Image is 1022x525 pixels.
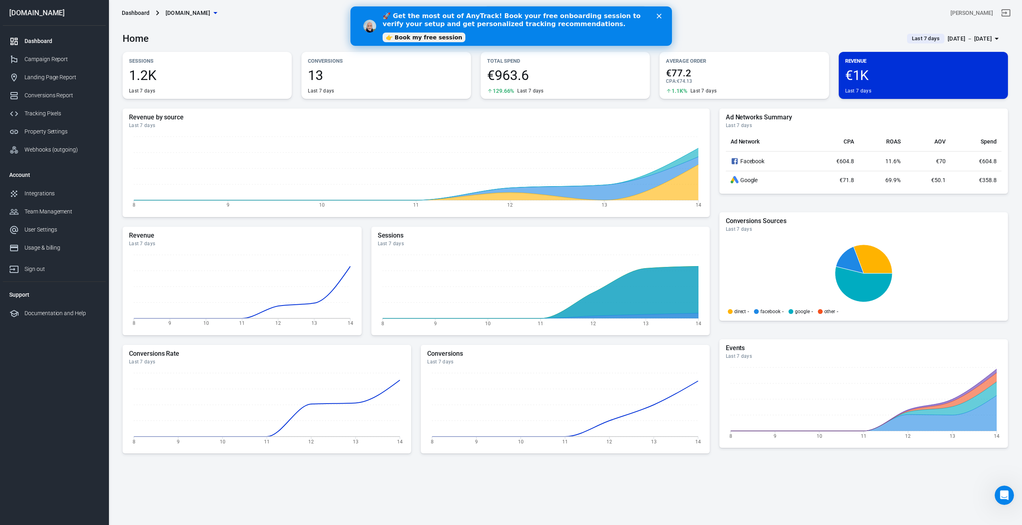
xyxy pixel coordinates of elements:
tspan: 10 [485,320,491,326]
tspan: 8 [381,320,384,326]
div: Last 7 days [726,226,1002,232]
div: Documentation and Help [25,309,99,318]
div: Last 7 days [129,240,355,247]
tspan: 12 [590,320,596,326]
tspan: 11 [264,439,270,444]
div: Usage & billing [25,244,99,252]
tspan: 13 [311,320,317,326]
tspan: 14 [994,433,999,439]
tspan: 8 [133,320,135,326]
div: Last 7 days [129,88,155,94]
span: €604.8 [979,158,997,164]
a: Webhooks (outgoing) [3,141,106,159]
span: €71.8 [840,177,854,183]
div: Last 7 days [726,122,1002,129]
div: Dashboard [25,37,99,45]
h5: Events [726,344,1002,352]
a: Landing Page Report [3,68,106,86]
th: ROAS [859,132,905,152]
button: Find anything...⌘ + K [485,6,646,20]
button: Last 7 days[DATE] － [DATE] [901,32,1008,45]
span: CPA : [666,78,677,84]
p: Sessions [129,57,285,65]
span: €1K [845,68,1002,82]
tspan: 11 [413,202,419,208]
div: Last 7 days [427,359,703,365]
p: Conversions [308,57,464,65]
tspan: 9 [774,433,776,439]
a: User Settings [3,221,106,239]
tspan: 8 [729,433,732,439]
tspan: 14 [695,439,701,444]
div: Campaign Report [25,55,99,64]
span: drive-fast.de [166,8,211,18]
button: [DOMAIN_NAME] [162,6,220,21]
tspan: 10 [816,433,822,439]
tspan: 9 [168,320,171,326]
tspan: 11 [538,320,543,326]
span: 13 [308,68,464,82]
div: [DOMAIN_NAME] [3,9,106,16]
div: Team Management [25,207,99,216]
div: Google Ads [731,176,739,184]
h5: Conversions [427,350,703,358]
th: Ad Network [726,132,808,152]
svg: Facebook Ads [731,156,739,166]
p: direct [734,309,746,314]
tspan: 13 [651,439,657,444]
iframe: Intercom live chat [995,486,1014,505]
tspan: 12 [507,202,513,208]
tspan: 14 [696,320,701,326]
span: €963.6 [487,68,643,82]
p: other [824,309,836,314]
tspan: 11 [861,433,866,439]
tspan: 11 [239,320,245,326]
div: Last 7 days [308,88,334,94]
span: 129.66% [493,88,514,94]
a: Integrations [3,185,106,203]
tspan: 8 [133,439,135,444]
span: Last 7 days [909,35,943,43]
h5: Conversions Sources [726,217,1002,225]
tspan: 12 [308,439,314,444]
tspan: 12 [275,320,281,326]
span: €74.13 [677,78,692,84]
div: Integrations [25,189,99,198]
span: - [782,309,784,314]
a: Team Management [3,203,106,221]
div: Conversions Report [25,91,99,100]
tspan: 11 [562,439,568,444]
tspan: 14 [397,439,403,444]
div: Account id: ihJQPUot [950,9,993,17]
span: €604.8 [836,158,854,164]
span: €358.8 [979,177,997,183]
th: CPA [808,132,859,152]
li: Account [3,165,106,185]
div: Google [731,176,803,184]
tspan: 8 [431,439,434,444]
span: €50.1 [931,177,946,183]
h5: Ad Networks Summary [726,113,1002,121]
div: Last 7 days [726,353,1002,359]
tspan: 12 [905,433,911,439]
tspan: 9 [177,439,180,444]
span: €70 [936,158,946,164]
a: Sign out [996,3,1016,23]
p: google [795,309,810,314]
span: 1.2K [129,68,285,82]
div: Dashboard [122,9,150,17]
tspan: 10 [203,320,209,326]
a: Property Settings [3,123,106,141]
tspan: 10 [518,439,524,444]
tspan: 9 [227,202,229,208]
a: Usage & billing [3,239,106,257]
tspan: 14 [348,320,353,326]
div: User Settings [25,226,99,234]
div: Last 7 days [517,88,543,94]
div: Sign out [25,265,99,273]
tspan: 14 [696,202,701,208]
h5: Revenue [129,232,355,240]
